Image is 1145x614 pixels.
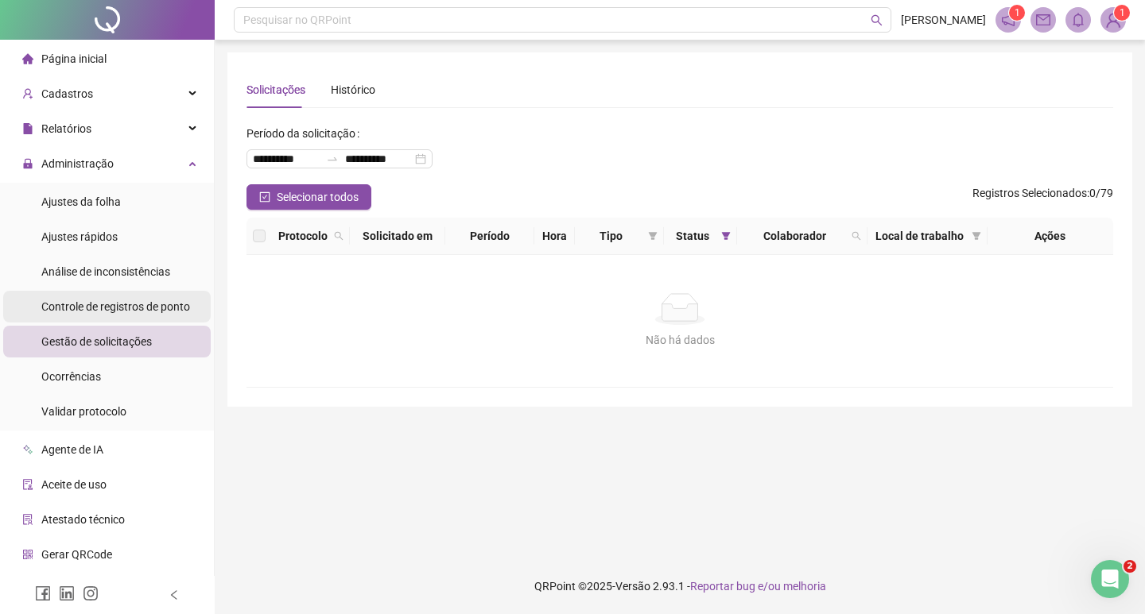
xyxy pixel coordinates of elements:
span: filter [721,231,731,241]
span: user-add [22,88,33,99]
sup: 1 [1009,5,1025,21]
th: Hora [534,218,575,255]
span: Reportar bug e/ou melhoria [690,580,826,593]
span: linkedin [59,585,75,601]
div: Histórico [331,81,375,98]
span: filter [718,224,734,248]
span: search [334,231,343,241]
span: Controle de registros de ponto [41,300,190,313]
span: Gerar QRCode [41,548,112,561]
span: Relatórios [41,122,91,135]
span: left [169,589,180,600]
th: Período [445,218,534,255]
div: Solicitações [246,81,305,98]
span: Versão [615,580,650,593]
span: Ajustes da folha [41,195,121,208]
span: Análise de inconsistências [41,265,170,278]
span: file [22,123,33,134]
span: mail [1036,13,1050,27]
span: Ajustes rápidos [41,230,118,243]
label: Período da solicitação [246,121,366,146]
span: home [22,53,33,64]
span: filter [968,224,984,248]
span: Validar protocolo [41,405,126,418]
span: Selecionar todos [277,188,359,206]
span: swap-right [326,153,339,165]
span: [PERSON_NAME] [901,11,986,29]
span: Tipo [581,227,642,245]
span: Atestado técnico [41,513,125,526]
span: search [871,14,883,26]
span: filter [648,231,658,241]
span: 1 [1015,7,1020,18]
span: Colaborador [743,227,845,245]
span: audit [22,479,33,490]
span: Agente de IA [41,443,103,456]
img: 84569 [1101,8,1125,32]
span: search [331,224,347,248]
span: Ocorrências [41,370,101,383]
span: instagram [83,585,99,601]
span: notification [1001,13,1015,27]
div: Ações [994,227,1107,245]
th: Solicitado em [350,218,445,255]
span: to [326,153,339,165]
span: Administração [41,157,114,170]
button: Selecionar todos [246,184,371,210]
span: facebook [35,585,51,601]
span: Página inicial [41,52,107,65]
span: check-square [259,191,270,203]
span: lock [22,158,33,169]
span: 2 [1124,560,1136,573]
span: Aceite de uso [41,478,107,491]
span: filter [972,231,981,241]
span: search [848,224,864,248]
span: Registros Selecionados [972,187,1087,199]
span: Protocolo [278,227,328,245]
span: Cadastros [41,87,93,100]
span: Local de trabalho [874,227,965,245]
span: Gestão de solicitações [41,335,152,348]
span: bell [1071,13,1085,27]
footer: QRPoint © 2025 - 2.93.1 - [215,558,1145,614]
iframe: Intercom live chat [1091,560,1129,598]
span: 1 [1120,7,1125,18]
span: Status [670,227,716,245]
span: filter [645,224,661,248]
span: : 0 / 79 [972,184,1113,210]
span: solution [22,514,33,525]
div: Não há dados [266,331,1094,349]
sup: Atualize o seu contato no menu Meus Dados [1114,5,1130,21]
span: qrcode [22,549,33,560]
span: search [852,231,861,241]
